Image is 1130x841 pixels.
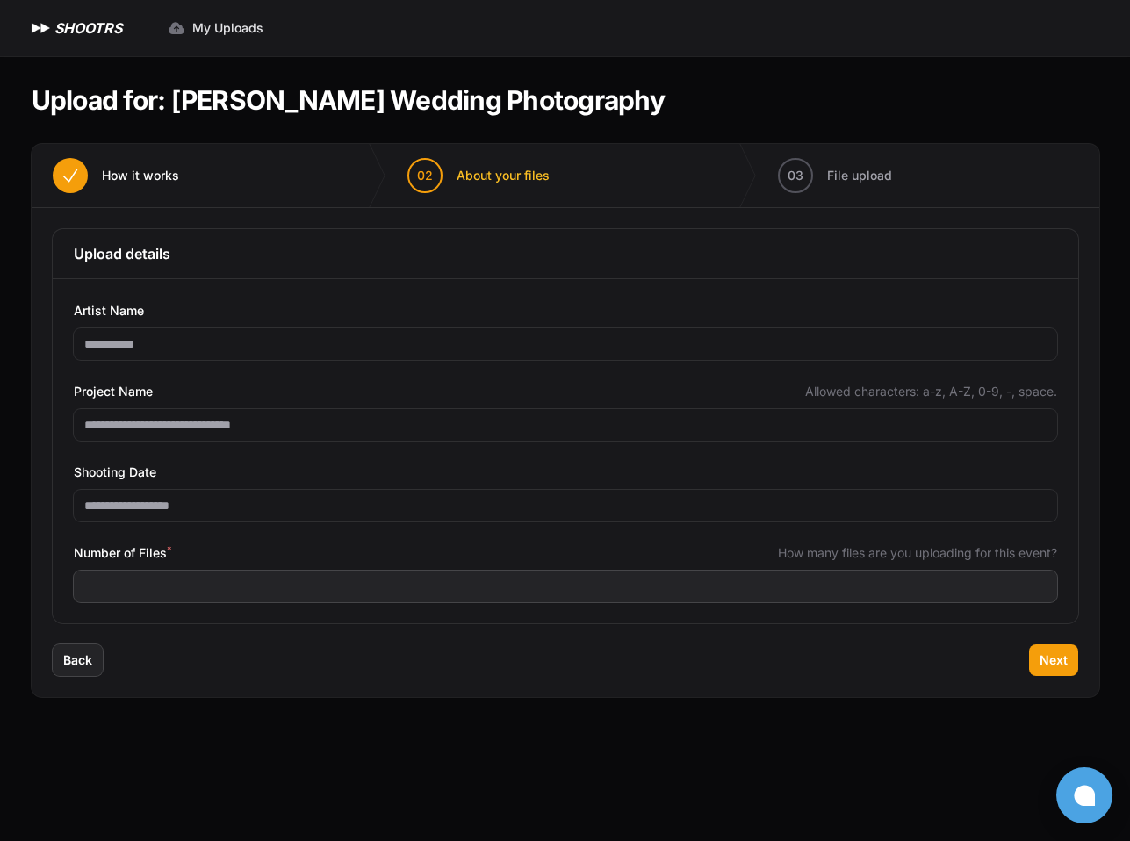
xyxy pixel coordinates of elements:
span: File upload [827,167,892,184]
h1: SHOOTRS [54,18,122,39]
button: Next [1029,644,1078,676]
button: How it works [32,144,200,207]
button: Open chat window [1056,767,1112,823]
a: SHOOTRS SHOOTRS [28,18,122,39]
span: Back [63,651,92,669]
span: 03 [788,167,803,184]
button: Back [53,644,103,676]
span: Project Name [74,381,153,402]
span: About your files [457,167,550,184]
span: How many files are you uploading for this event? [778,544,1057,562]
span: Allowed characters: a-z, A-Z, 0-9, -, space. [805,383,1057,400]
span: Artist Name [74,300,144,321]
a: My Uploads [157,12,274,44]
button: 02 About your files [386,144,571,207]
button: 03 File upload [757,144,913,207]
span: How it works [102,167,179,184]
span: My Uploads [192,19,263,37]
span: Shooting Date [74,462,156,483]
span: 02 [417,167,433,184]
h3: Upload details [74,243,1057,264]
span: Number of Files [74,543,171,564]
h1: Upload for: [PERSON_NAME] Wedding Photography [32,84,665,116]
img: SHOOTRS [28,18,54,39]
span: Next [1040,651,1068,669]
